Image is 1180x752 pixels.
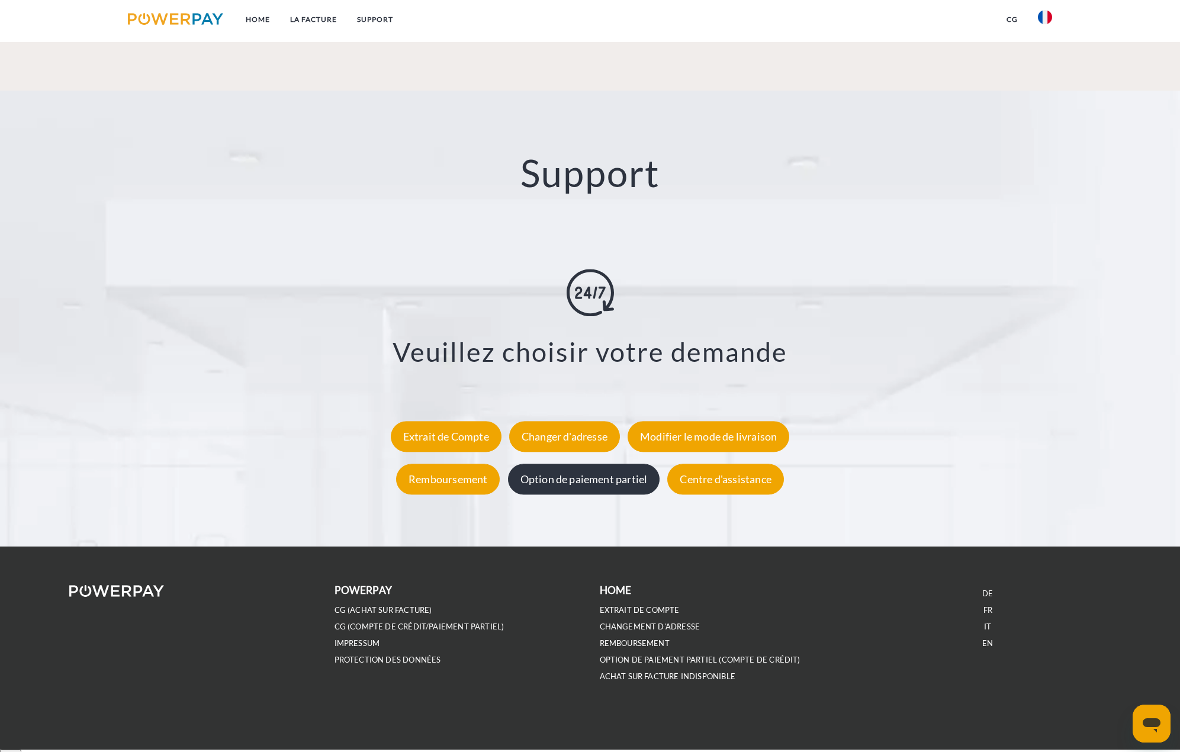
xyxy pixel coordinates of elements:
a: CG (Compte de crédit/paiement partiel) [335,622,504,632]
div: Changer d'adresse [509,422,620,452]
a: Support [347,9,403,30]
a: Changer d'adresse [506,430,623,444]
a: OPTION DE PAIEMENT PARTIEL (Compte de crédit) [600,655,800,665]
div: Centre d'assistance [667,464,783,495]
a: CG (achat sur facture) [335,605,432,615]
a: IT [984,622,991,632]
h3: Veuillez choisir votre demande [74,336,1107,369]
div: Remboursement [396,464,500,495]
a: EN [982,638,993,648]
img: online-shopping.svg [567,269,614,317]
a: EXTRAIT DE COMPTE [600,605,680,615]
a: REMBOURSEMENT [600,638,670,648]
div: Extrait de Compte [391,422,501,452]
a: Changement d'adresse [600,622,700,632]
a: ACHAT SUR FACTURE INDISPONIBLE [600,671,735,682]
a: LA FACTURE [280,9,347,30]
b: Home [600,584,632,596]
div: Option de paiement partiel [508,464,660,495]
h2: Support [59,150,1121,197]
a: Option de paiement partiel [505,473,663,486]
iframe: Bouton de lancement de la fenêtre de messagerie [1133,705,1171,743]
img: logo-powerpay.svg [128,13,223,25]
img: fr [1038,10,1052,24]
a: Extrait de Compte [388,430,504,444]
div: Modifier le mode de livraison [628,422,789,452]
a: FR [983,605,992,615]
a: PROTECTION DES DONNÉES [335,655,441,665]
a: CG [996,9,1028,30]
a: Remboursement [393,473,503,486]
a: Home [236,9,280,30]
a: Centre d'assistance [664,473,786,486]
a: IMPRESSUM [335,638,380,648]
b: POWERPAY [335,584,392,596]
a: Modifier le mode de livraison [625,430,792,444]
a: DE [982,589,993,599]
img: logo-powerpay-white.svg [69,585,165,597]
